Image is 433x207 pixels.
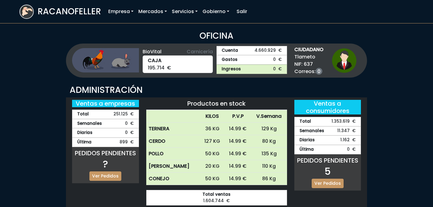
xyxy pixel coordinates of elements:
[72,119,139,128] div: 0 €
[20,5,33,17] img: logoracarojo.png
[146,100,287,107] h5: Productos en stock
[225,135,251,148] td: 14.99 €
[200,160,225,173] td: 20 KG
[72,149,139,157] h5: PEDIDOS PENDIENTES
[294,61,324,68] span: NIF: 637
[146,123,200,135] th: TERNERA
[151,191,282,198] strong: Total ventas
[89,171,121,181] a: Ver Pedidos
[77,139,92,146] strong: Última
[77,111,89,118] strong: Total
[294,157,361,164] h5: PEDIDOS PENDIENTES
[200,135,225,148] td: 127 KG
[294,126,361,136] div: 11.347 €
[146,148,200,160] th: POLLO
[38,6,101,17] h3: RACANOFELLER
[294,46,324,53] strong: CIUDADANO
[294,100,361,114] h5: Ventas a consumidores
[70,85,363,95] h3: ADMINISTRACIÓN
[251,160,287,173] td: 110 Kg
[225,110,251,123] th: P.V.P
[200,5,232,18] a: Gobierno
[77,130,92,136] strong: Diarias
[216,65,287,74] a: Ingresos0 €
[332,48,356,73] img: ciudadano1.png
[136,5,169,18] a: Mercados
[200,173,225,185] td: 50 KG
[316,68,322,75] a: 0
[294,68,324,75] span: Correos:
[146,173,200,185] th: CONEJO
[324,164,331,178] span: 5
[148,57,208,64] strong: CAJA
[225,123,251,135] td: 14.99 €
[216,55,287,65] a: Gastos0 €
[225,160,251,173] td: 14.99 €
[200,110,225,123] th: KILOS
[72,138,139,147] div: 899 €
[216,46,287,55] a: Cuenta4.660.929 €
[200,148,225,160] td: 50 KG
[251,173,287,185] td: 86 Kg
[19,31,414,41] h3: OFICINA
[187,48,213,55] span: Carnicería
[234,5,250,18] a: Salir
[77,121,102,127] strong: Semanales
[251,148,287,160] td: 135 Kg
[143,48,213,55] div: BioVital
[19,3,101,20] a: RACANOFELLER
[294,117,361,126] div: 1.353.619 €
[103,157,108,171] span: ?
[146,190,287,205] div: 1.604.744 €
[251,110,287,123] th: V.Semana
[251,135,287,148] td: 80 Kg
[225,148,251,160] td: 14.99 €
[222,57,237,63] strong: Gastos
[146,160,200,173] th: [PERSON_NAME]
[300,128,324,134] strong: Semanales
[200,123,225,135] td: 36 KG
[169,5,200,18] a: Servicios
[106,5,136,18] a: Empresa
[222,47,238,54] strong: Cuenta
[300,146,314,153] strong: Última
[146,135,200,148] th: CERDO
[72,110,139,119] div: 251.125 €
[300,118,311,125] strong: Total
[251,123,287,135] td: 129 Kg
[143,55,213,73] div: 195.714 €
[294,145,361,154] div: 0 €
[225,173,251,185] td: 14.99 €
[294,53,324,61] span: Tlameto
[72,100,139,107] h5: Ventas a empresas
[72,128,139,138] div: 0 €
[222,66,241,72] strong: Ingresos
[294,135,361,145] div: 1.162 €
[300,137,315,143] strong: Diarias
[312,179,344,188] a: Ver Pedidos
[72,48,139,72] img: ganaderia.png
